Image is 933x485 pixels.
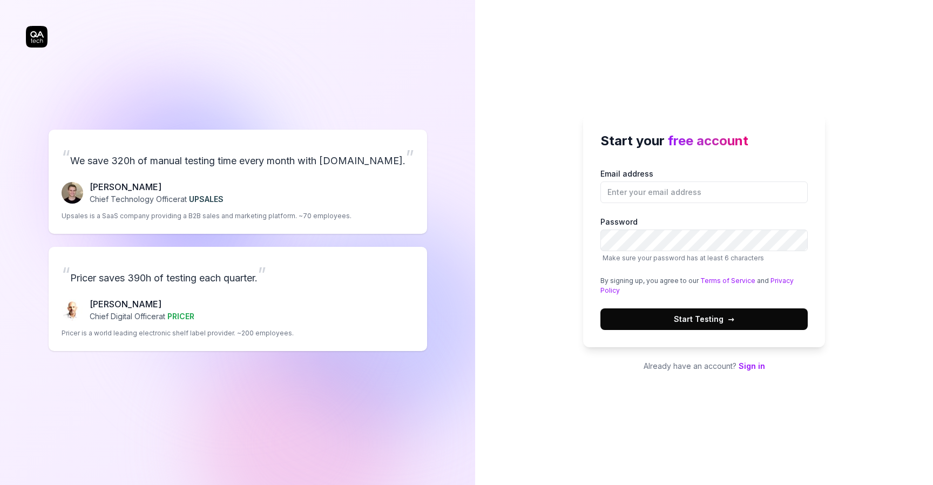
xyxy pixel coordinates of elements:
p: We save 320h of manual testing time every month with [DOMAIN_NAME]. [62,143,414,172]
button: Start Testing→ [600,308,808,330]
p: [PERSON_NAME] [90,180,224,193]
span: → [728,313,734,325]
span: Start Testing [674,313,734,325]
span: free account [668,133,748,149]
span: “ [62,145,70,169]
a: Terms of Service [700,277,755,285]
div: By signing up, you agree to our and [600,276,808,295]
p: Already have an account? [583,360,825,372]
input: PasswordMake sure your password has at least 6 characters [600,230,808,251]
label: Email address [600,168,808,203]
a: Sign in [739,361,765,371]
h2: Start your [600,131,808,151]
span: UPSALES [189,194,224,204]
input: Email address [600,181,808,203]
img: Fredrik Seidl [62,182,83,204]
p: Pricer is a world leading electronic shelf label provider. ~200 employees. [62,328,294,338]
p: Upsales is a SaaS company providing a B2B sales and marketing platform. ~70 employees. [62,211,351,221]
span: ” [258,262,266,286]
p: Chief Digital Officer at [90,311,194,322]
span: “ [62,262,70,286]
label: Password [600,216,808,263]
a: “We save 320h of manual testing time every month with [DOMAIN_NAME].”Fredrik Seidl[PERSON_NAME]Ch... [49,130,427,234]
a: Privacy Policy [600,277,794,294]
p: [PERSON_NAME] [90,298,194,311]
span: Make sure your password has at least 6 characters [603,254,764,262]
span: ” [405,145,414,169]
span: PRICER [167,312,194,321]
img: Chris Chalkitis [62,299,83,321]
p: Chief Technology Officer at [90,193,224,205]
a: “Pricer saves 390h of testing each quarter.”Chris Chalkitis[PERSON_NAME]Chief Digital Officerat P... [49,247,427,351]
p: Pricer saves 390h of testing each quarter. [62,260,414,289]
